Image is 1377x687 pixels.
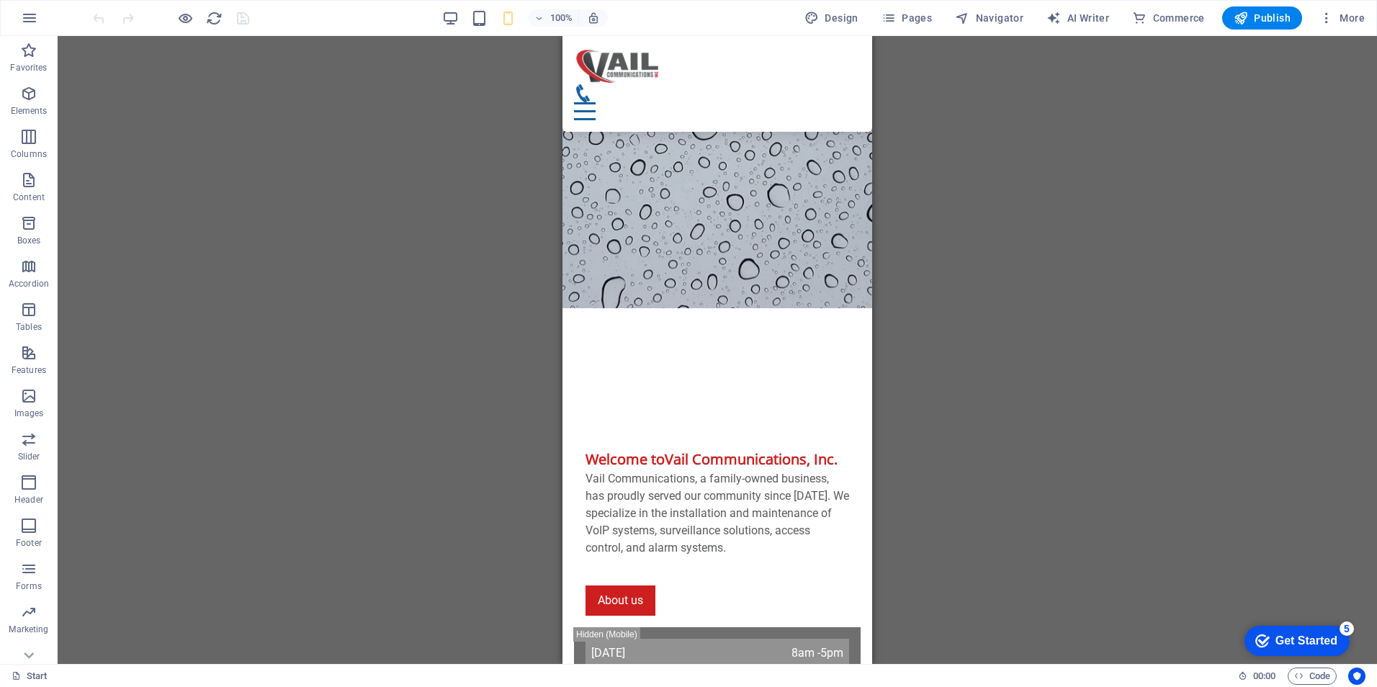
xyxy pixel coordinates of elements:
span: Code [1294,668,1330,685]
span: Navigator [955,11,1023,25]
span: Design [804,11,858,25]
span: Commerce [1132,11,1205,25]
button: Commerce [1126,6,1211,30]
p: Footer [16,537,42,549]
p: Columns [11,148,47,160]
p: Features [12,364,46,376]
p: Boxes [17,235,41,246]
button: Design [799,6,864,30]
button: Navigator [949,6,1029,30]
span: More [1319,11,1365,25]
p: Elements [11,105,48,117]
p: Accordion [9,278,49,289]
button: More [1314,6,1371,30]
span: Publish [1234,11,1291,25]
p: Vail Communications, a family-owned business, has proudly served our community since [DATE]. We s... [23,434,287,521]
p: Slider [18,451,40,462]
h6: 100% [550,9,573,27]
span: : [1263,670,1265,681]
span: Pages [882,11,932,25]
button: Usercentrics [1348,668,1365,685]
i: On resize automatically adjust zoom level to fit chosen device. [587,12,600,24]
p: Header [14,494,43,506]
button: Code [1288,668,1337,685]
button: Publish [1222,6,1302,30]
span: AI Writer [1046,11,1109,25]
div: Get Started 5 items remaining, 0% complete [12,7,117,37]
p: Marketing [9,624,48,635]
p: Tables [16,321,42,333]
span: 00 00 [1253,668,1275,685]
button: Click here to leave preview mode and continue editing [176,9,194,27]
button: AI Writer [1041,6,1115,30]
h6: Session time [1238,668,1276,685]
p: Favorites [10,62,47,73]
button: Pages [876,6,938,30]
p: Images [14,408,44,419]
a: Click to cancel selection. Double-click to open Pages [12,668,48,685]
div: Design (Ctrl+Alt+Y) [799,6,864,30]
div: Get Started [42,16,104,29]
button: 100% [528,9,579,27]
p: Content [13,192,45,203]
button: reload [205,9,223,27]
div: 5 [107,3,121,17]
span: Vail Communications, Inc. [102,413,275,433]
p: Forms [16,580,42,592]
